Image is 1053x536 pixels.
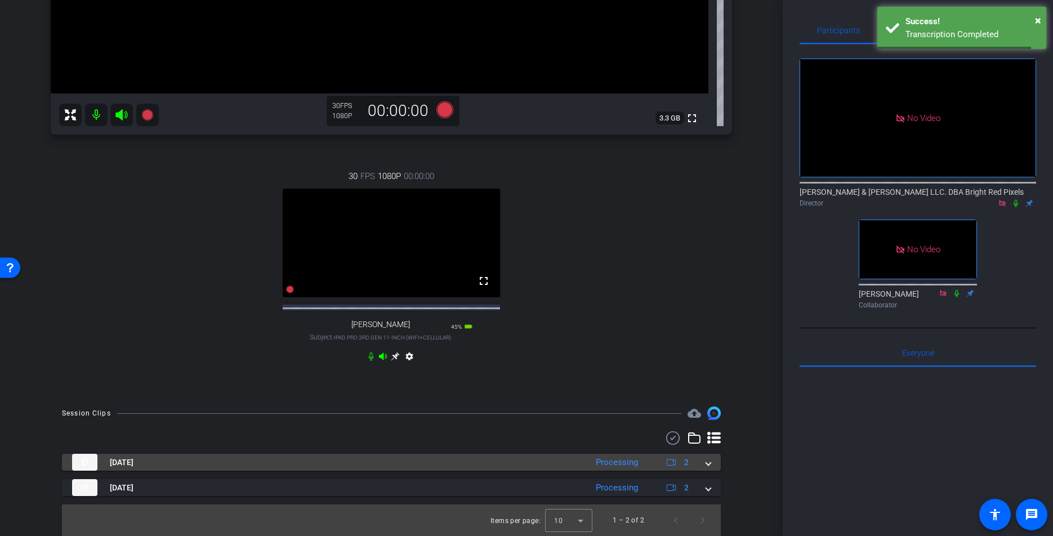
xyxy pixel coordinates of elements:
div: [PERSON_NAME] [859,288,977,310]
button: Next page [689,507,716,534]
span: 00:00:00 [404,170,434,182]
div: [PERSON_NAME] & [PERSON_NAME] LLC. DBA Bright Red Pixels [800,186,1036,208]
mat-icon: message [1025,508,1038,521]
img: thumb-nail [72,454,97,471]
mat-icon: battery_std [464,322,473,331]
mat-icon: fullscreen [477,274,490,288]
img: Session clips [707,407,721,420]
mat-icon: settings [403,352,416,365]
div: Director [800,198,1036,208]
div: Transcription Completed [905,28,1038,41]
div: Processing [590,456,644,469]
mat-icon: cloud_upload [688,407,701,420]
div: Success! [905,15,1038,28]
button: Previous page [662,507,689,534]
span: 30 [349,170,358,182]
span: 2 [684,457,689,468]
div: 1080P [332,111,360,120]
mat-icon: accessibility [988,508,1002,521]
span: 3.3 GB [655,111,684,125]
span: Participants [817,26,860,34]
mat-icon: fullscreen [685,111,699,125]
mat-expansion-panel-header: thumb-nail[DATE]Processing2 [62,479,721,496]
span: Destinations for your clips [688,407,701,420]
span: × [1035,14,1041,27]
div: 30 [332,101,360,110]
div: Items per page: [490,515,541,526]
mat-expansion-panel-header: thumb-nail[DATE]Processing2 [62,454,721,471]
span: 2 [684,482,689,494]
div: 00:00:00 [360,101,436,120]
span: FPS [340,102,352,110]
span: No Video [907,113,940,123]
div: 1 – 2 of 2 [613,515,644,526]
span: [DATE] [110,482,133,494]
span: Subject [310,332,451,342]
span: 1080P [378,170,401,182]
span: [DATE] [110,457,133,468]
div: Processing [590,481,644,494]
div: Collaborator [859,300,977,310]
div: Session Clips [62,408,111,419]
span: FPS [360,170,375,182]
span: iPad Pro 3rd Gen 11-inch (WiFi+Cellular) [334,334,451,341]
span: Everyone [902,349,934,357]
span: - [332,333,334,341]
button: Close [1035,12,1041,29]
span: No Video [907,244,940,254]
span: 45% [451,324,462,330]
img: thumb-nail [72,479,97,496]
span: [PERSON_NAME] [351,320,410,329]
